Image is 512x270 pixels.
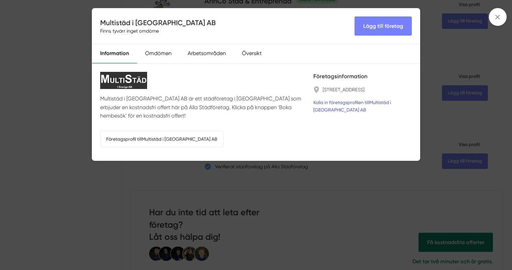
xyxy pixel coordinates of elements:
[137,44,180,63] div: Omdömen
[100,131,223,147] a: Företagsprofil tillMultistäd i [GEOGRAPHIC_DATA] AB
[355,16,412,36] : Lägg till företag
[100,18,216,28] h4: Multistäd i [GEOGRAPHIC_DATA] AB
[313,99,412,114] a: Kolla in företagsprofilen tillMultistäd i [GEOGRAPHIC_DATA] AB
[92,44,137,63] div: Information
[100,28,159,34] span: Finns tyvärr inget omdöme
[234,44,270,63] div: Översikt
[313,72,412,81] h5: Företagsinformation
[323,86,365,93] a: [STREET_ADDRESS]
[100,94,305,120] p: Multistäd i [GEOGRAPHIC_DATA] AB är ett städföretag i [GEOGRAPHIC_DATA] som erbjuder en kostnadsf...
[180,44,234,63] div: Arbetsområden
[100,72,147,89] img: Multistäd i Sverige AB logotyp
